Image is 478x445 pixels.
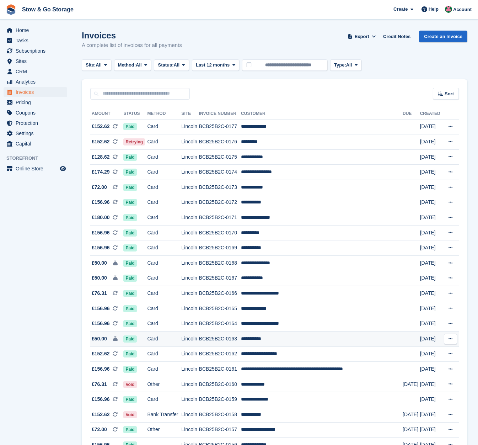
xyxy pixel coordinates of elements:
[147,301,181,316] td: Card
[92,411,110,418] span: £152.62
[4,164,67,174] a: menu
[123,396,136,403] span: Paid
[199,240,241,256] td: BCB25B2C-0169
[199,316,241,332] td: BCB25B2C-0164
[453,6,472,13] span: Account
[4,25,67,35] a: menu
[182,332,199,347] td: Lincoln
[92,320,110,327] span: £156.96
[4,67,67,76] a: menu
[4,46,67,56] a: menu
[182,271,199,286] td: Lincoln
[136,62,142,69] span: All
[199,332,241,347] td: BCB25B2C-0163
[19,4,76,15] a: Stow & Go Storage
[96,62,102,69] span: All
[199,165,241,180] td: BCB25B2C-0174
[16,118,58,128] span: Protection
[147,180,181,195] td: Card
[123,290,136,297] span: Paid
[420,195,442,210] td: [DATE]
[123,426,136,433] span: Paid
[182,392,199,407] td: Lincoln
[123,320,136,327] span: Paid
[403,108,420,120] th: Due
[16,87,58,97] span: Invoices
[16,46,58,56] span: Subscriptions
[147,422,181,438] td: Other
[147,108,181,120] th: Method
[92,274,107,282] span: £50.00
[182,134,199,150] td: Lincoln
[147,407,181,422] td: Bank Transfer
[420,377,442,392] td: [DATE]
[4,108,67,118] a: menu
[123,169,136,176] span: Paid
[420,286,442,301] td: [DATE]
[199,134,241,150] td: BCB25B2C-0176
[123,123,136,130] span: Paid
[346,62,352,69] span: All
[123,260,136,267] span: Paid
[182,108,199,120] th: Site
[199,301,241,316] td: BCB25B2C-0165
[182,301,199,316] td: Lincoln
[420,119,442,134] td: [DATE]
[182,180,199,195] td: Lincoln
[147,377,181,392] td: Other
[420,301,442,316] td: [DATE]
[6,4,16,15] img: stora-icon-8386f47178a22dfd0bd8f6a31ec36ba5ce8667c1dd55bd0f319d3a0aa187defe.svg
[403,422,420,438] td: [DATE]
[420,407,442,422] td: [DATE]
[420,316,442,332] td: [DATE]
[4,139,67,149] a: menu
[182,149,199,165] td: Lincoln
[420,256,442,271] td: [DATE]
[445,6,452,13] img: Tracey Cato
[123,335,136,343] span: Paid
[199,362,241,377] td: BCB25B2C-0161
[192,59,239,71] button: Last 12 months
[147,271,181,286] td: Card
[147,316,181,332] td: Card
[123,411,136,418] span: Void
[16,77,58,87] span: Analytics
[4,87,67,97] a: menu
[123,154,136,161] span: Paid
[123,108,147,120] th: Status
[420,271,442,286] td: [DATE]
[123,381,136,388] span: Void
[445,90,454,97] span: Sort
[182,407,199,422] td: Lincoln
[123,184,136,191] span: Paid
[16,67,58,76] span: CRM
[182,119,199,134] td: Lincoln
[16,36,58,46] span: Tasks
[147,286,181,301] td: Card
[199,346,241,362] td: BCB25B2C-0162
[182,225,199,240] td: Lincoln
[123,138,145,145] span: Retrying
[182,210,199,226] td: Lincoln
[92,335,107,343] span: £50.00
[92,153,110,161] span: £128.62
[393,6,408,13] span: Create
[123,350,136,357] span: Paid
[4,56,67,66] a: menu
[182,377,199,392] td: Lincoln
[420,422,442,438] td: [DATE]
[92,426,107,433] span: £72.00
[92,168,110,176] span: £174.29
[90,108,123,120] th: Amount
[4,36,67,46] a: menu
[147,392,181,407] td: Card
[199,119,241,134] td: BCB25B2C-0177
[182,286,199,301] td: Lincoln
[182,316,199,332] td: Lincoln
[92,381,107,388] span: £76.31
[330,59,361,71] button: Type: All
[199,286,241,301] td: BCB25B2C-0166
[92,214,110,221] span: £180.00
[92,184,107,191] span: £72.00
[199,149,241,165] td: BCB25B2C-0175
